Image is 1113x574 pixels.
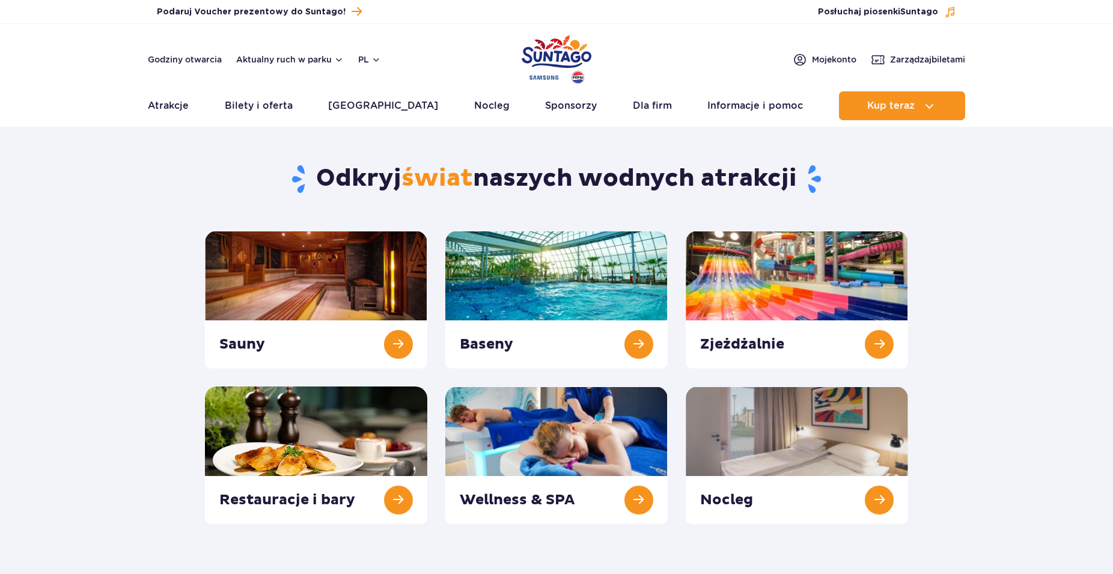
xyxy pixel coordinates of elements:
h1: Odkryj naszych wodnych atrakcji [205,163,909,195]
span: Kup teraz [867,100,915,111]
button: Aktualny ruch w parku [236,55,344,64]
span: Suntago [900,8,938,16]
a: Godziny otwarcia [148,53,222,66]
a: Zarządzajbiletami [871,52,965,67]
a: Podaruj Voucher prezentowy do Suntago! [157,4,362,20]
a: Park of Poland [522,30,591,85]
a: Informacje i pomoc [707,91,803,120]
span: Podaruj Voucher prezentowy do Suntago! [157,6,346,18]
a: [GEOGRAPHIC_DATA] [328,91,438,120]
span: Posłuchaj piosenki [818,6,938,18]
span: świat [401,163,473,194]
a: Bilety i oferta [225,91,293,120]
a: Atrakcje [148,91,189,120]
span: Zarządzaj biletami [890,53,965,66]
a: Sponsorzy [545,91,597,120]
button: Kup teraz [839,91,965,120]
a: Mojekonto [793,52,856,67]
a: Nocleg [474,91,510,120]
button: Posłuchaj piosenkiSuntago [818,6,956,18]
a: Dla firm [633,91,672,120]
span: Moje konto [812,53,856,66]
button: pl [358,53,381,66]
